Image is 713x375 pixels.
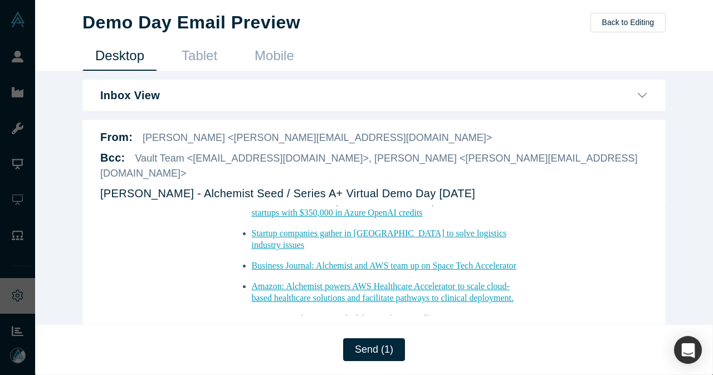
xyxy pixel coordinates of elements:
a: Business Insider: NEC and Alchemist forge an alliance to spin out NEC tech into venture backable ... [152,108,408,129]
b: From: [100,131,133,143]
a: Tablet [169,45,230,71]
iframe: DemoDay Email Preview [100,206,648,315]
p: [PERSON_NAME] - Alchemist Seed / Series A+ Virtual Demo Day [DATE] [100,185,475,202]
button: Send (1) [343,338,405,361]
button: Inbox View [100,89,648,102]
a: Desktop [82,45,157,71]
h1: Demo Day Email Preview [82,12,300,33]
b: Bcc : [100,152,125,164]
b: Inbox View [100,89,160,102]
span: Vault Team <[EMAIL_ADDRESS][DOMAIN_NAME]>, [PERSON_NAME] <[PERSON_NAME][EMAIL_ADDRESS][DOMAIN_NAME]> [100,153,638,179]
button: Back to Editing [590,13,666,32]
span: [PERSON_NAME] <[PERSON_NAME][EMAIL_ADDRESS][DOMAIN_NAME]> [143,132,492,143]
a: Mobile [242,45,307,71]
